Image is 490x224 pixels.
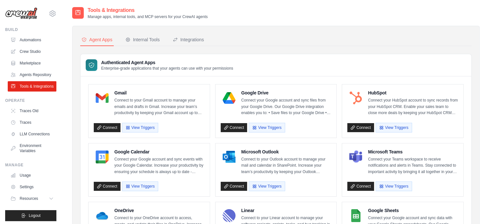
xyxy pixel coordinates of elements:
[96,151,109,163] img: Google Calendar Logo
[368,207,458,214] h4: Google Sheets
[80,34,114,46] button: Agent Apps
[223,92,235,104] img: Google Drive Logo
[349,209,362,222] img: Google Sheets Logo
[347,182,374,191] a: Connect
[241,97,331,116] p: Connect your Google account and sync files from your Google Drive. Our Google Drive integration e...
[122,123,158,132] button: View Triggers
[8,182,56,192] a: Settings
[223,151,235,163] img: Microsoft Outlook Logo
[221,123,247,132] a: Connect
[8,70,56,80] a: Agents Repository
[368,90,458,96] h4: HubSpot
[20,196,38,201] span: Resources
[8,141,56,156] a: Environment Variables
[8,46,56,57] a: Crew Studio
[249,123,285,132] button: View Triggers
[8,58,56,68] a: Marketplace
[101,66,233,71] p: Enterprise-grade applications that your agents can use with your permissions
[94,123,120,132] a: Connect
[368,149,458,155] h4: Microsoft Teams
[88,6,208,14] h2: Tools & Integrations
[8,35,56,45] a: Automations
[241,156,331,175] p: Connect to your Outlook account to manage your mail and calendar in SharePoint. Increase your tea...
[221,182,247,191] a: Connect
[5,162,56,168] div: Manage
[124,34,161,46] button: Internal Tools
[376,123,412,132] button: View Triggers
[368,156,458,175] p: Connect your Teams workspace to receive notifications and alerts in Teams. Stay connected to impo...
[5,27,56,32] div: Build
[29,213,41,218] span: Logout
[8,129,56,139] a: LLM Connections
[96,92,109,104] img: Gmail Logo
[114,207,205,214] h4: OneDrive
[376,181,412,191] button: View Triggers
[122,181,158,191] button: View Triggers
[173,36,204,43] div: Integrations
[241,207,331,214] h4: Linear
[96,209,109,222] img: OneDrive Logo
[347,123,374,132] a: Connect
[8,170,56,180] a: Usage
[5,210,56,221] button: Logout
[349,151,362,163] img: Microsoft Teams Logo
[223,209,235,222] img: Linear Logo
[101,59,233,66] h3: Authenticated Agent Apps
[82,36,112,43] div: Agent Apps
[349,92,362,104] img: HubSpot Logo
[94,182,120,191] a: Connect
[5,98,56,103] div: Operate
[88,14,208,19] p: Manage apps, internal tools, and MCP servers for your CrewAI agents
[8,106,56,116] a: Traces Old
[171,34,205,46] button: Integrations
[114,149,205,155] h4: Google Calendar
[8,81,56,92] a: Tools & Integrations
[249,181,285,191] button: View Triggers
[114,90,205,96] h4: Gmail
[8,117,56,128] a: Traces
[5,7,37,20] img: Logo
[125,36,160,43] div: Internal Tools
[114,97,205,116] p: Connect to your Gmail account to manage your emails and drafts in Gmail. Increase your team’s pro...
[8,193,56,204] button: Resources
[368,97,458,116] p: Connect your HubSpot account to sync records from your HubSpot CRM. Enable your sales team to clo...
[114,156,205,175] p: Connect your Google account and sync events with your Google Calendar. Increase your productivity...
[241,90,331,96] h4: Google Drive
[241,149,331,155] h4: Microsoft Outlook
